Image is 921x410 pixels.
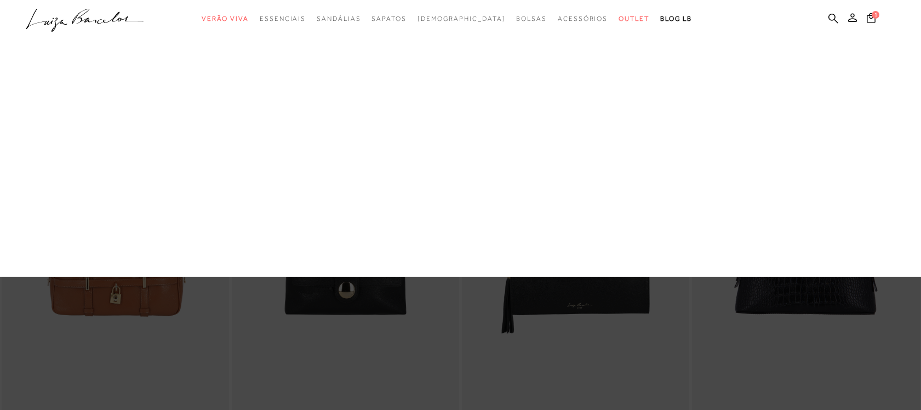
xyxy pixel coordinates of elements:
[619,15,649,22] span: Outlet
[317,15,361,22] span: Sandálias
[872,11,879,19] span: 1
[863,12,879,27] button: 1
[660,15,692,22] span: BLOG LB
[660,9,692,29] a: BLOG LB
[516,15,547,22] span: Bolsas
[417,15,506,22] span: [DEMOGRAPHIC_DATA]
[619,9,649,29] a: categoryNavScreenReaderText
[417,9,506,29] a: noSubCategoriesText
[260,15,306,22] span: Essenciais
[516,9,547,29] a: categoryNavScreenReaderText
[260,9,306,29] a: categoryNavScreenReaderText
[558,9,608,29] a: categoryNavScreenReaderText
[558,15,608,22] span: Acessórios
[371,9,406,29] a: categoryNavScreenReaderText
[371,15,406,22] span: Sapatos
[317,9,361,29] a: categoryNavScreenReaderText
[202,15,249,22] span: Verão Viva
[202,9,249,29] a: categoryNavScreenReaderText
